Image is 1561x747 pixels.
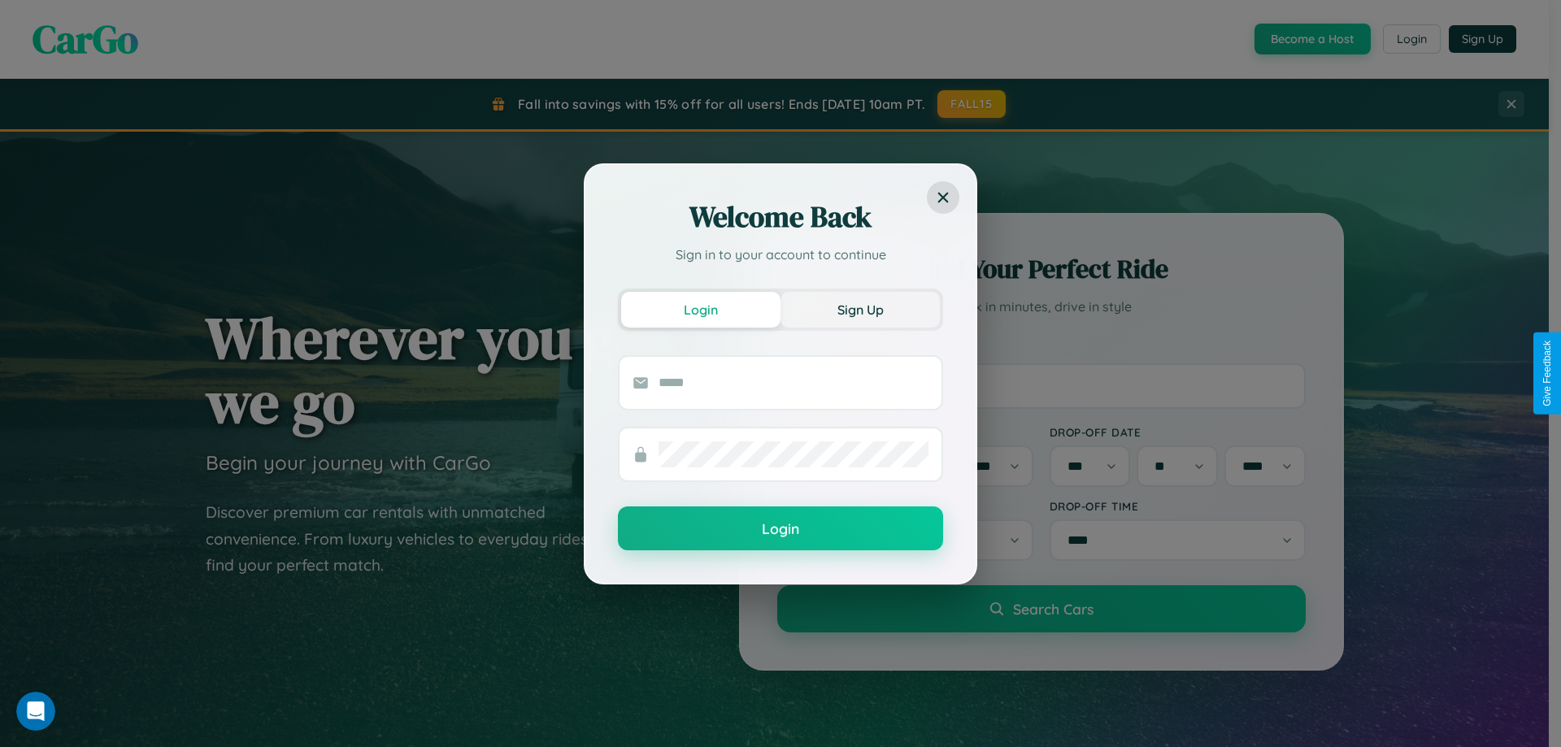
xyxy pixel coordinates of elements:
[618,506,943,550] button: Login
[618,245,943,264] p: Sign in to your account to continue
[780,292,940,328] button: Sign Up
[1541,341,1553,406] div: Give Feedback
[621,292,780,328] button: Login
[16,692,55,731] iframe: Intercom live chat
[618,198,943,237] h2: Welcome Back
